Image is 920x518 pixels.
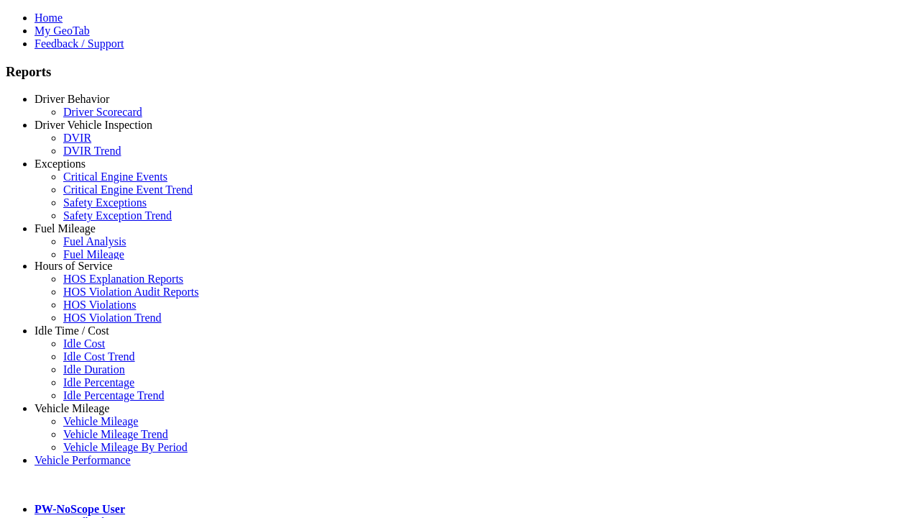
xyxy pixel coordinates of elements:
[63,209,172,222] a: Safety Exception Trend
[63,312,162,324] a: HOS Violation Trend
[63,273,183,285] a: HOS Explanation Reports
[63,235,126,247] a: Fuel Analysis
[34,24,90,37] a: My GeoTab
[63,145,121,157] a: DVIR Trend
[34,260,112,272] a: Hours of Service
[63,286,199,298] a: HOS Violation Audit Reports
[34,402,109,414] a: Vehicle Mileage
[63,376,134,388] a: Idle Percentage
[63,299,136,311] a: HOS Violations
[63,415,138,427] a: Vehicle Mileage
[63,196,147,209] a: Safety Exceptions
[34,503,125,515] a: PW-NoScope User
[63,363,125,376] a: Idle Duration
[34,324,109,337] a: Idle Time / Cost
[34,158,86,170] a: Exceptions
[63,441,188,453] a: Vehicle Mileage By Period
[34,454,131,466] a: Vehicle Performance
[63,389,164,401] a: Idle Percentage Trend
[6,64,914,80] h3: Reports
[63,350,135,363] a: Idle Cost Trend
[34,12,63,24] a: Home
[63,106,142,118] a: Driver Scorecard
[63,248,124,260] a: Fuel Mileage
[63,132,91,144] a: DVIR
[63,183,193,196] a: Critical Engine Event Trend
[63,171,167,183] a: Critical Engine Events
[34,93,109,105] a: Driver Behavior
[63,337,105,350] a: Idle Cost
[63,428,168,440] a: Vehicle Mileage Trend
[34,119,152,131] a: Driver Vehicle Inspection
[34,222,96,235] a: Fuel Mileage
[34,37,124,50] a: Feedback / Support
